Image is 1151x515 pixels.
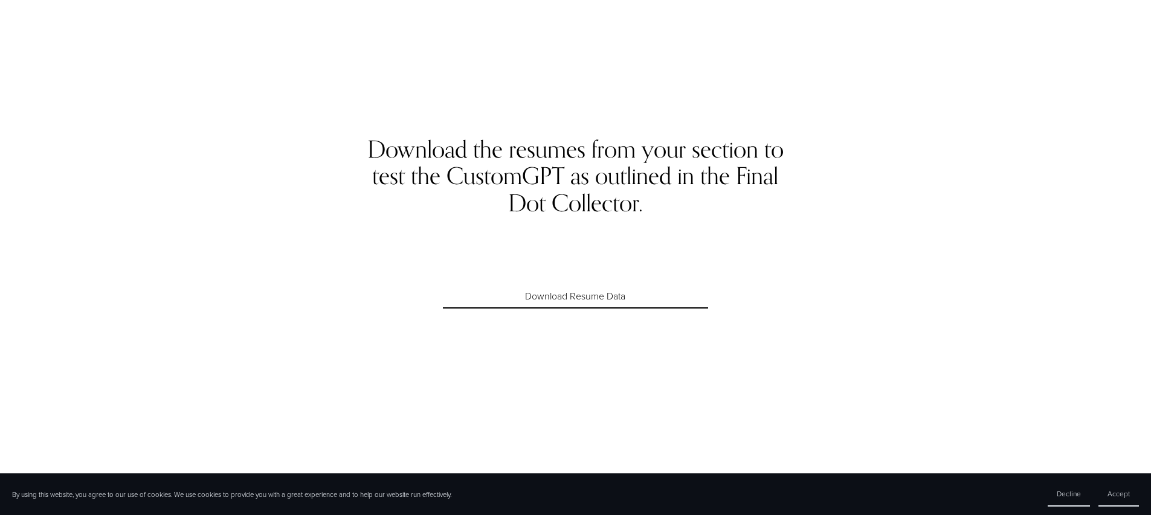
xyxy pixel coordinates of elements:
button: Accept [1098,482,1139,507]
span: Accept [1107,488,1130,499]
p: By using this website, you agree to our use of cookies. We use cookies to provide you with a grea... [12,490,451,499]
a: Download Resume Data [443,285,708,309]
span: Decline [1057,488,1081,499]
h4: Download the resumes from your section to test the CustomGPT as outlined in the Final Dot Collector. [352,136,799,217]
button: Decline [1048,482,1090,507]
